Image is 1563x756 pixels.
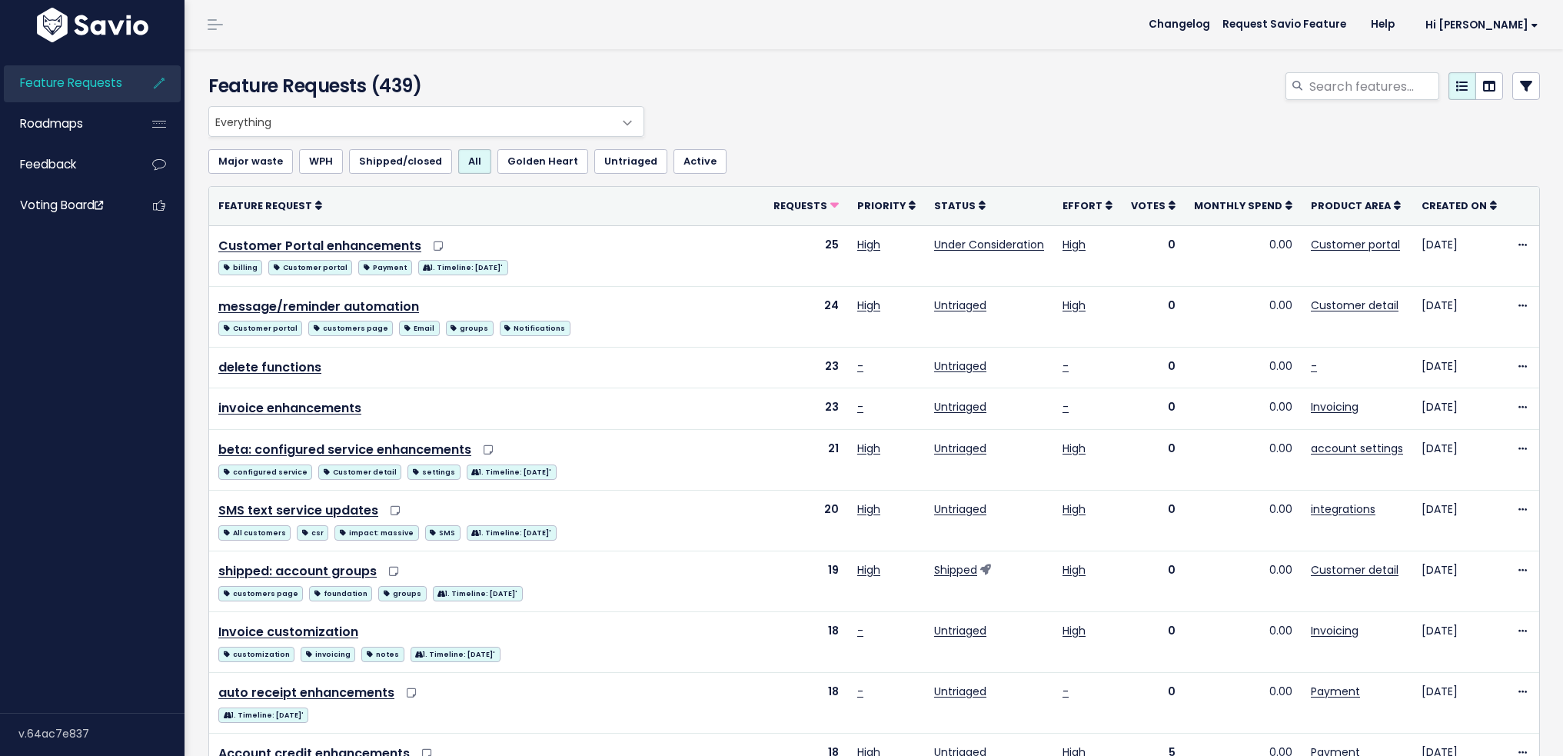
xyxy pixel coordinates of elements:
img: logo-white.9d6f32f41409.svg [33,8,152,42]
a: groups [378,583,426,602]
a: High [1063,237,1086,252]
a: Payment [1311,684,1360,699]
ul: Filter feature requests [208,149,1540,174]
a: High [1063,501,1086,517]
td: [DATE] [1412,551,1506,612]
a: SMS text service updates [218,501,378,519]
td: [DATE] [1412,673,1506,734]
span: Hi [PERSON_NAME] [1425,19,1538,31]
a: Monthly spend [1194,198,1292,213]
span: Everything [208,106,644,137]
td: 0.00 [1185,347,1302,388]
span: customization [218,647,294,662]
a: - [1311,358,1317,374]
td: 23 [764,347,848,388]
span: Feedback [20,156,76,172]
a: 1. Timeline: [DATE]' [467,461,557,481]
td: 0.00 [1185,673,1302,734]
span: csr [297,525,328,541]
a: All customers [218,522,291,541]
td: 0 [1122,347,1185,388]
a: configured service [218,461,312,481]
td: 0.00 [1185,430,1302,491]
a: High [1063,441,1086,456]
h4: Feature Requests (439) [208,72,637,100]
td: 0 [1122,430,1185,491]
a: Product Area [1311,198,1401,213]
td: [DATE] [1412,225,1506,286]
a: WPH [299,149,343,174]
span: Monthly spend [1194,199,1282,212]
a: - [1063,684,1069,699]
td: 0.00 [1185,491,1302,551]
span: impact: massive [334,525,418,541]
span: 1. Timeline: [DATE]' [418,260,508,275]
td: [DATE] [1412,388,1506,430]
td: 0.00 [1185,612,1302,673]
a: High [857,441,880,456]
a: billing [218,257,262,276]
a: Status [934,198,986,213]
a: settings [407,461,460,481]
a: invoice enhancements [218,399,361,417]
a: Active [673,149,727,174]
span: Requests [773,199,827,212]
a: Email [399,318,439,337]
span: Changelog [1149,19,1210,30]
a: Request Savio Feature [1210,13,1358,36]
span: Customer portal [218,321,302,336]
span: foundation [309,586,372,601]
td: 20 [764,491,848,551]
a: Feature Requests [4,65,128,101]
td: 25 [764,225,848,286]
td: 0.00 [1185,286,1302,347]
span: 1. Timeline: [DATE]' [433,586,523,601]
span: Created On [1422,199,1487,212]
td: 0.00 [1185,388,1302,430]
span: groups [378,586,426,601]
a: Hi [PERSON_NAME] [1407,13,1551,37]
a: Customer portal [218,318,302,337]
a: - [857,623,863,638]
td: 19 [764,551,848,612]
td: 0 [1122,551,1185,612]
a: - [857,399,863,415]
a: Customer detail [318,461,401,481]
span: groups [446,321,494,336]
a: Roadmaps [4,106,128,142]
a: 1. Timeline: [DATE]' [411,644,500,663]
a: SMS [425,522,461,541]
span: Priority [857,199,906,212]
a: - [1063,399,1069,415]
a: Invoicing [1311,623,1358,638]
a: 1. Timeline: [DATE]' [433,583,523,602]
a: Untriaged [594,149,667,174]
a: Untriaged [934,358,986,374]
span: Voting Board [20,197,103,213]
a: Under Consideration [934,237,1044,252]
span: All customers [218,525,291,541]
a: groups [446,318,494,337]
a: message/reminder automation [218,298,419,315]
a: csr [297,522,328,541]
a: invoicing [301,644,355,663]
a: Customer detail [1311,298,1398,313]
a: Help [1358,13,1407,36]
a: Customer Portal enhancements [218,237,421,255]
a: integrations [1311,501,1375,517]
a: High [857,237,880,252]
a: account settings [1311,441,1403,456]
a: foundation [309,583,372,602]
a: 1. Timeline: [DATE]' [218,704,308,724]
a: - [857,684,863,699]
span: Product Area [1311,199,1391,212]
td: 24 [764,286,848,347]
a: customers page [218,583,303,602]
span: Feature Request [218,199,312,212]
a: High [1063,623,1086,638]
a: Voting Board [4,188,128,223]
a: 1. Timeline: [DATE]' [467,522,557,541]
span: notes [361,647,404,662]
span: customers page [218,586,303,601]
td: 18 [764,612,848,673]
